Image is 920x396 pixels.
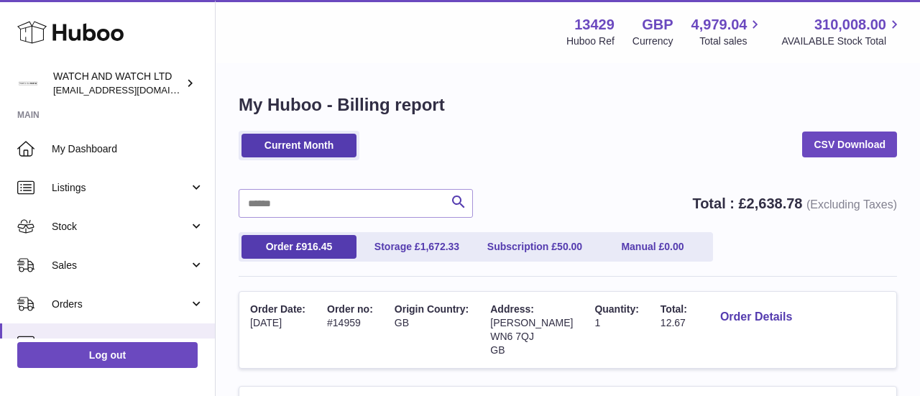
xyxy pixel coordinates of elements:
span: Stock [52,220,189,234]
img: internalAdmin-13429@internal.huboo.com [17,73,39,94]
span: GB [490,344,505,356]
div: Currency [632,34,673,48]
a: Order £916.45 [241,235,356,259]
a: 4,979.04 Total sales [691,15,764,48]
span: 12.67 [661,317,686,328]
a: Current Month [241,134,356,157]
td: #14959 [316,292,384,368]
td: GB [384,292,479,368]
a: Storage £1,672.33 [359,235,474,259]
td: 1 [584,292,649,368]
h1: My Huboo - Billing report [239,93,897,116]
span: (Excluding Taxes) [806,198,897,211]
span: 916.45 [301,241,332,252]
a: Manual £0.00 [595,235,710,259]
a: 310,008.00 AVAILABLE Stock Total [781,15,903,48]
a: CSV Download [802,132,897,157]
span: WN6 7QJ [490,331,534,342]
span: 1,672.33 [420,241,460,252]
span: Usage [52,336,204,350]
strong: GBP [642,15,673,34]
span: [PERSON_NAME] [490,317,573,328]
span: Order Date: [250,303,305,315]
span: Address: [490,303,534,315]
span: 50.00 [557,241,582,252]
span: 310,008.00 [814,15,886,34]
span: Orders [52,298,189,311]
span: Quantity: [594,303,638,315]
span: 2,638.78 [747,195,803,211]
a: Log out [17,342,198,368]
span: AVAILABLE Stock Total [781,34,903,48]
span: Origin Country: [395,303,469,315]
span: Total: [661,303,687,315]
span: Total sales [699,34,763,48]
strong: Total : £ [692,195,897,211]
td: [DATE] [239,292,316,368]
div: WATCH AND WATCH LTD [53,70,183,97]
a: Subscription £50.00 [477,235,592,259]
span: 0.00 [664,241,684,252]
span: Order no: [327,303,373,315]
span: Sales [52,259,189,272]
span: 4,979.04 [691,15,747,34]
span: Listings [52,181,189,195]
span: [EMAIL_ADDRESS][DOMAIN_NAME] [53,84,211,96]
strong: 13429 [574,15,615,34]
span: My Dashboard [52,142,204,156]
div: Huboo Ref [566,34,615,48]
button: Order Details [709,303,804,332]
